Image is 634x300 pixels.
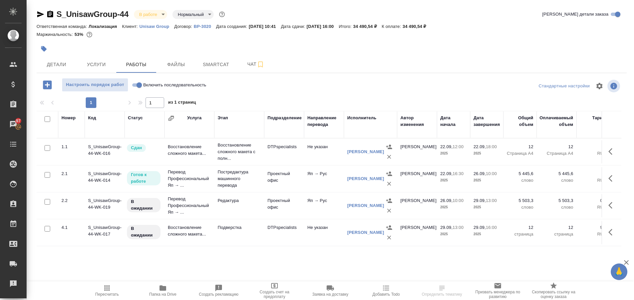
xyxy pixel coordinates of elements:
[474,204,500,211] p: 2025
[218,197,261,204] p: Редактура
[540,144,573,150] p: 12
[440,150,467,157] p: 2025
[384,152,394,162] button: Удалить
[347,149,384,154] a: [PERSON_NAME]
[486,225,497,230] p: 16:00
[580,197,606,204] p: 0,3
[126,224,161,240] div: Исполнитель назначен, приступать к работе пока рано
[613,265,625,279] span: 🙏
[540,231,573,238] p: страница
[453,225,464,230] p: 13:00
[37,42,51,56] button: Добавить тэг
[453,144,464,149] p: 12:00
[384,169,394,179] button: Назначить
[382,24,403,29] p: К оплате:
[164,221,214,244] td: Восстановление сложного макета...
[46,10,54,18] button: Скопировать ссылку
[164,140,214,163] td: Восстановление сложного макета...
[440,115,467,128] div: Дата начала
[61,197,81,204] div: 2.2
[264,140,304,163] td: DTPspecialists
[218,142,261,162] p: Восстановление сложного макета с полн...
[134,10,167,19] div: В работе
[474,171,486,176] p: 26.09,
[85,221,125,244] td: S_UnisawGroup-44-WK-017
[540,150,573,157] p: Страница А4
[384,223,394,233] button: Назначить
[403,24,431,29] p: 34 490,54 ₽
[85,194,125,217] td: S_UnisawGroup-44-WK-019
[194,23,216,29] a: ВР-3020
[304,194,344,217] td: Яп → Рус
[187,115,201,121] div: Услуга
[126,197,161,213] div: Исполнитель назначен, приступать к работе пока рано
[542,11,608,18] span: [PERSON_NAME] детали заказа
[74,32,85,37] p: 53%
[507,231,533,238] p: страница
[164,192,214,219] td: Перевод Профессиональный Яп → ...
[304,140,344,163] td: Не указан
[128,115,143,121] div: Статус
[168,115,174,122] button: Сгруппировать
[264,221,304,244] td: DTPspecialists
[507,170,533,177] p: 5 445,6
[474,115,500,128] div: Дата завершения
[347,115,376,121] div: Исполнитель
[304,221,344,244] td: Не указан
[172,10,214,19] div: В работе
[507,144,533,150] p: 12
[131,225,157,239] p: В ожидании
[257,60,264,68] svg: Подписаться
[37,24,89,29] p: Ответственная команда:
[580,224,606,231] p: 9,6
[540,115,573,128] div: Оплачиваемый объем
[88,115,96,121] div: Код
[397,167,437,190] td: [PERSON_NAME]
[474,225,486,230] p: 29.09,
[120,60,152,69] span: Работы
[2,116,25,133] a: 97
[267,115,302,121] div: Подразделение
[61,170,81,177] div: 2.1
[604,170,620,186] button: Здесь прячутся важные кнопки
[384,179,394,189] button: Удалить
[474,150,500,157] p: 2025
[85,140,125,163] td: S_UnisawGroup-44-WK-016
[131,145,142,151] p: Сдан
[307,24,339,29] p: [DATE] 16:00
[580,170,606,177] p: 2
[580,144,606,150] p: 77
[507,177,533,184] p: слово
[61,115,76,121] div: Номер
[507,150,533,157] p: Страница А4
[540,177,573,184] p: слово
[540,197,573,204] p: 5 503,3
[143,82,206,88] span: Включить последовательность
[264,194,304,217] td: Проектный офис
[347,203,384,208] a: [PERSON_NAME]
[604,224,620,240] button: Здесь прячутся важные кнопки
[160,60,192,69] span: Файлы
[540,224,573,231] p: 12
[580,177,606,184] p: RUB
[126,170,161,186] div: Исполнитель может приступить к работе
[591,78,607,94] span: Настроить таблицу
[140,23,174,29] a: Unisaw Group
[611,263,627,280] button: 🙏
[397,221,437,244] td: [PERSON_NAME]
[540,170,573,177] p: 5 445,6
[164,165,214,192] td: Перевод Профессиональный Яп → ...
[397,194,437,217] td: [PERSON_NAME]
[89,24,122,29] p: Локализация
[540,204,573,211] p: слово
[580,231,606,238] p: RUB
[486,198,497,203] p: 13:00
[61,144,81,150] div: 1.1
[218,224,261,231] p: Подверстка
[41,60,72,69] span: Детали
[440,198,453,203] p: 26.09,
[580,150,606,157] p: RUB
[65,81,125,89] span: Настроить порядок работ
[304,167,344,190] td: Яп → Рус
[218,169,261,189] p: Постредактура машинного перевода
